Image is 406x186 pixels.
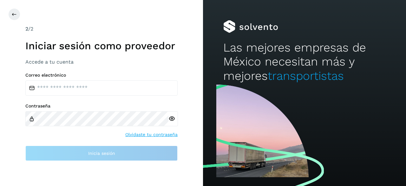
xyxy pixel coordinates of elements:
h3: Accede a tu cuenta [25,59,178,65]
h2: Las mejores empresas de México necesitan más y mejores [223,41,386,83]
button: Inicia sesión [25,146,178,161]
label: Contraseña [25,103,178,109]
a: Olvidaste tu contraseña [125,131,178,138]
h1: Iniciar sesión como proveedor [25,40,178,52]
label: Correo electrónico [25,72,178,78]
div: /2 [25,25,178,33]
span: transportistas [268,69,344,83]
span: Inicia sesión [88,151,115,155]
span: 2 [25,26,28,32]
